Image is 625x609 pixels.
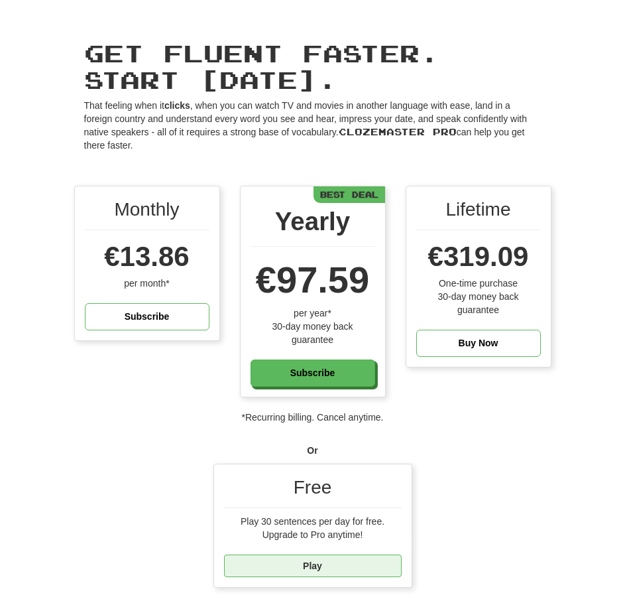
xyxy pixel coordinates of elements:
a: Buy Now [416,330,541,357]
div: Monthly [85,196,209,230]
span: €13.86 [104,241,189,272]
p: That feeling when it , when you can watch TV and movies in another language with ease, land in a ... [84,99,541,152]
a: Play [224,555,402,577]
div: Yearly [251,203,375,247]
div: Lifetime [416,196,541,230]
strong: Or [307,445,317,456]
span: Clozemaster Pro [339,126,457,137]
div: Play 30 sentences per day for free. [224,515,402,528]
div: Best Deal [313,186,385,203]
div: 30-day money back guarantee [251,320,375,346]
span: €319.09 [428,241,529,272]
div: per year* [251,306,375,320]
span: Get fluent faster. Start [DATE]. [84,38,439,94]
strong: clicks [164,100,190,111]
div: One-time purchase [416,277,541,290]
div: Free [224,474,402,508]
span: €97.59 [256,259,369,301]
div: per month* [85,277,209,290]
div: 30-day money back guarantee [416,290,541,316]
a: Subscribe [85,303,209,330]
a: Subscribe [251,360,375,387]
div: Upgrade to Pro anytime! [224,528,402,541]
